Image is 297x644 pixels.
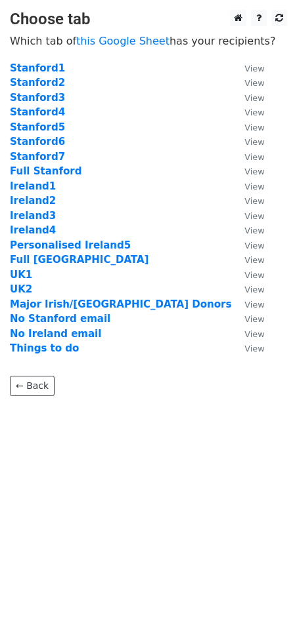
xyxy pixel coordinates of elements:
[10,106,65,118] a: Stanford4
[231,313,264,325] a: View
[244,255,264,265] small: View
[231,298,264,310] a: View
[10,376,55,396] a: ← Back
[231,328,264,340] a: View
[10,224,56,236] a: Ireland4
[244,78,264,88] small: View
[10,165,81,177] a: Full Stanford
[244,329,264,339] small: View
[231,195,264,207] a: View
[244,285,264,294] small: View
[231,283,264,295] a: View
[231,151,264,163] a: View
[10,298,231,310] a: Major Irish/[GEOGRAPHIC_DATA] Donors
[10,121,65,133] a: Stanford5
[244,123,264,132] small: View
[244,167,264,176] small: View
[231,106,264,118] a: View
[231,180,264,192] a: View
[10,313,110,325] a: No Stanford email
[244,137,264,147] small: View
[231,269,264,281] a: View
[10,195,56,207] a: Ireland2
[244,241,264,251] small: View
[231,224,264,236] a: View
[244,226,264,235] small: View
[10,342,79,354] a: Things to do
[231,77,264,89] a: View
[231,254,264,266] a: View
[10,34,287,48] p: Which tab of has your recipients?
[244,211,264,221] small: View
[10,328,101,340] a: No Ireland email
[244,64,264,73] small: View
[244,108,264,117] small: View
[10,77,65,89] a: Stanford2
[231,342,264,354] a: View
[231,210,264,222] a: View
[244,93,264,103] small: View
[10,62,65,74] a: Stanford1
[10,239,131,251] a: Personalised Ireland5
[10,151,65,163] a: Stanford7
[244,300,264,310] small: View
[231,239,264,251] a: View
[231,165,264,177] a: View
[10,210,56,222] a: Ireland3
[10,92,65,104] a: Stanford3
[231,92,264,104] a: View
[10,180,56,192] a: Ireland1
[231,136,264,148] a: View
[76,35,170,47] a: this Google Sheet
[244,152,264,162] small: View
[10,136,65,148] a: Stanford6
[244,182,264,191] small: View
[10,254,148,266] a: Full [GEOGRAPHIC_DATA]
[10,10,287,29] h3: Choose tab
[244,196,264,206] small: View
[244,270,264,280] small: View
[231,121,264,133] a: View
[10,283,32,295] a: UK2
[10,269,32,281] a: UK1
[244,314,264,324] small: View
[244,344,264,353] small: View
[231,62,264,74] a: View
